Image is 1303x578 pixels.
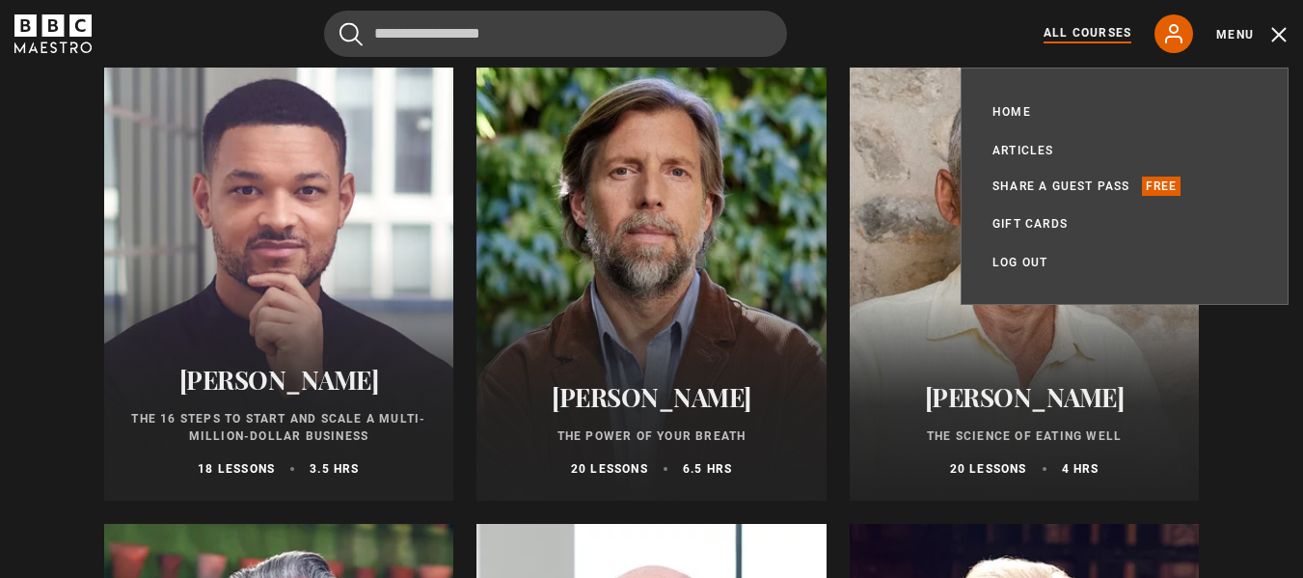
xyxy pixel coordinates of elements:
p: 20 lessons [571,460,648,478]
a: Share a guest pass [992,177,1130,196]
a: [PERSON_NAME] The Power of Your Breath 20 lessons 6.5 hrs [476,38,827,501]
button: Submit the search query [339,22,363,46]
a: Gift Cards [992,214,1068,234]
input: Search [324,11,787,57]
a: All Courses [1044,24,1131,43]
a: Articles [992,141,1054,160]
p: The Power of Your Breath [500,427,803,445]
a: Home [992,102,1031,122]
button: Toggle navigation [1216,25,1289,44]
p: 18 lessons [198,460,275,478]
p: Free [1142,177,1181,196]
h2: [PERSON_NAME] [873,382,1177,412]
p: 3.5 hrs [310,460,359,478]
svg: BBC Maestro [14,14,92,53]
a: [PERSON_NAME] The Science of Eating Well 20 lessons 4 hrs [850,38,1200,501]
p: The Science of Eating Well [873,427,1177,445]
p: 4 hrs [1062,460,1099,478]
p: 6.5 hrs [683,460,732,478]
p: 20 lessons [950,460,1027,478]
a: [PERSON_NAME] The 16 Steps to Start and Scale a Multi-million-Dollar Business 18 lessons 3.5 hrs [104,38,454,501]
h2: [PERSON_NAME] [127,365,431,395]
p: The 16 Steps to Start and Scale a Multi-million-Dollar Business [127,410,431,445]
a: Log out [992,253,1047,272]
h2: [PERSON_NAME] [500,382,803,412]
